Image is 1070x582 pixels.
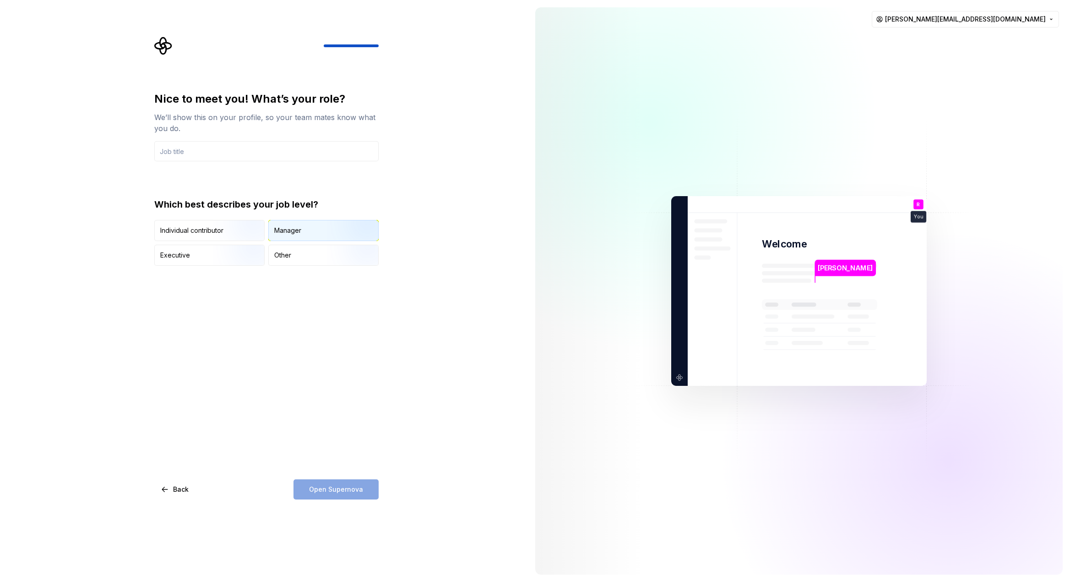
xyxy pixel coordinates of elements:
[154,198,379,211] div: Which best describes your job level?
[154,112,379,134] div: We’ll show this on your profile, so your team mates know what you do.
[173,485,189,494] span: Back
[154,141,379,161] input: Job title
[154,37,173,55] svg: Supernova Logo
[872,11,1059,27] button: [PERSON_NAME][EMAIL_ADDRESS][DOMAIN_NAME]
[160,251,190,260] div: Executive
[885,15,1046,24] span: [PERSON_NAME][EMAIL_ADDRESS][DOMAIN_NAME]
[154,479,196,500] button: Back
[917,202,920,207] p: R
[154,92,379,106] div: Nice to meet you! What’s your role?
[160,226,223,235] div: Individual contributor
[274,251,291,260] div: Other
[762,237,807,251] p: Welcome
[274,226,301,235] div: Manager
[818,263,873,273] p: [PERSON_NAME]
[914,214,923,220] p: You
